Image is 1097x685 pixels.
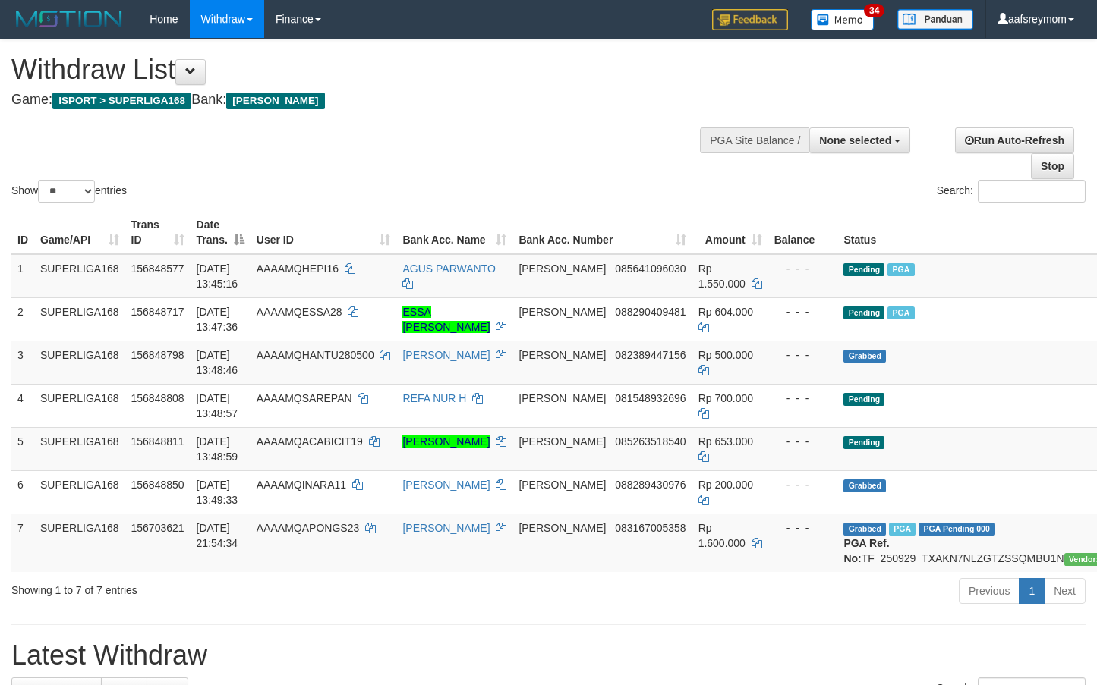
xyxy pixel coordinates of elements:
[774,520,832,536] div: - - -
[519,306,606,318] span: [PERSON_NAME]
[700,127,809,153] div: PGA Site Balance /
[774,347,832,363] div: - - -
[615,479,686,491] span: Copy 088289430976 to clipboard
[34,514,125,572] td: SUPERLIGA168
[698,435,753,448] span: Rp 653.000
[519,479,606,491] span: [PERSON_NAME]
[615,392,686,404] span: Copy 081548932696 to clipboard
[959,578,1020,604] a: Previous
[698,306,753,318] span: Rp 604.000
[819,134,891,146] span: None selected
[774,261,832,276] div: - - -
[843,479,886,492] span: Grabbed
[843,263,884,276] span: Pending
[1019,578,1045,604] a: 1
[11,297,34,341] td: 2
[615,349,686,361] span: Copy 082389447156 to clipboard
[11,254,34,298] td: 1
[774,434,832,449] div: - - -
[11,211,34,254] th: ID
[38,180,95,203] select: Showentries
[34,297,125,341] td: SUPERLIGA168
[11,55,716,85] h1: Withdraw List
[11,384,34,427] td: 4
[197,349,238,376] span: [DATE] 13:48:46
[11,8,127,30] img: MOTION_logo.png
[768,211,838,254] th: Balance
[774,391,832,406] div: - - -
[197,435,238,463] span: [DATE] 13:48:59
[843,306,884,319] span: Pending
[257,435,363,448] span: AAAAMQACABICIT19
[402,435,490,448] a: [PERSON_NAME]
[125,211,191,254] th: Trans ID: activate to sort column ascending
[197,306,238,333] span: [DATE] 13:47:36
[11,577,446,598] div: Showing 1 to 7 of 7 entries
[11,514,34,572] td: 7
[774,304,832,319] div: - - -
[257,479,346,491] span: AAAAMQINARA11
[131,349,184,361] span: 156848798
[11,640,1086,671] h1: Latest Withdraw
[937,180,1086,203] label: Search:
[519,392,606,404] span: [PERSON_NAME]
[887,306,914,319] span: Marked by aafheankoy
[191,211,251,254] th: Date Trans.: activate to sort column descending
[698,479,753,491] span: Rp 200.000
[698,522,746,549] span: Rp 1.600.000
[11,427,34,470] td: 5
[774,477,832,492] div: - - -
[402,306,490,333] a: ESSA [PERSON_NAME]
[698,349,753,361] span: Rp 500.000
[11,180,127,203] label: Show entries
[698,262,746,290] span: Rp 1.550.000
[843,350,886,363] span: Grabbed
[843,393,884,406] span: Pending
[519,262,606,275] span: [PERSON_NAME]
[519,522,606,534] span: [PERSON_NAME]
[402,349,490,361] a: [PERSON_NAME]
[864,4,884,17] span: 34
[197,262,238,290] span: [DATE] 13:45:16
[889,523,916,536] span: Marked by aafchhiseyha
[257,522,359,534] span: AAAAMQAPONGS23
[251,211,397,254] th: User ID: activate to sort column ascending
[843,537,889,564] b: PGA Ref. No:
[34,384,125,427] td: SUPERLIGA168
[131,435,184,448] span: 156848811
[692,211,768,254] th: Amount: activate to sort column ascending
[615,262,686,275] span: Copy 085641096030 to clipboard
[811,9,875,30] img: Button%20Memo.svg
[1044,578,1086,604] a: Next
[226,93,324,109] span: [PERSON_NAME]
[698,392,753,404] span: Rp 700.000
[257,262,339,275] span: AAAAMQHEPI16
[955,127,1074,153] a: Run Auto-Refresh
[519,349,606,361] span: [PERSON_NAME]
[919,523,995,536] span: PGA Pending
[34,470,125,514] td: SUPERLIGA168
[978,180,1086,203] input: Search:
[402,479,490,491] a: [PERSON_NAME]
[131,522,184,534] span: 156703621
[257,349,374,361] span: AAAAMQHANTU280500
[257,306,342,318] span: AAAAMQESSA28
[131,306,184,318] span: 156848717
[131,392,184,404] span: 156848808
[34,341,125,384] td: SUPERLIGA168
[615,306,686,318] span: Copy 088290409481 to clipboard
[52,93,191,109] span: ISPORT > SUPERLIGA168
[11,93,716,108] h4: Game: Bank:
[402,392,466,404] a: REFA NUR H
[396,211,512,254] th: Bank Acc. Name: activate to sort column ascending
[11,341,34,384] td: 3
[809,127,910,153] button: None selected
[512,211,692,254] th: Bank Acc. Number: activate to sort column ascending
[197,522,238,549] span: [DATE] 21:54:34
[34,254,125,298] td: SUPERLIGA168
[34,427,125,470] td: SUPERLIGA168
[197,479,238,506] span: [DATE] 13:49:33
[131,262,184,275] span: 156848577
[519,435,606,448] span: [PERSON_NAME]
[11,470,34,514] td: 6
